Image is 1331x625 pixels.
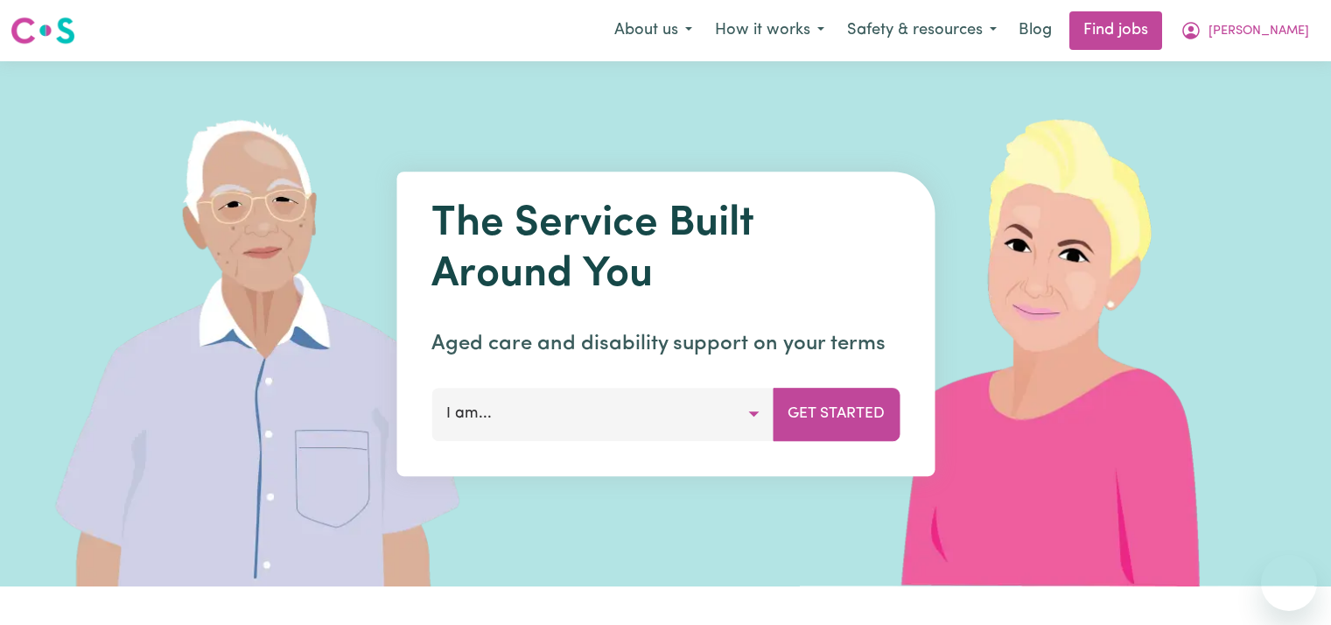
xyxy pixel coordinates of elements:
iframe: Button to launch messaging window [1261,555,1317,611]
p: Aged care and disability support on your terms [431,328,900,360]
button: I am... [431,388,774,440]
button: My Account [1169,12,1320,49]
button: Safety & resources [836,12,1008,49]
button: About us [603,12,704,49]
button: How it works [704,12,836,49]
img: Careseekers logo [11,15,75,46]
h1: The Service Built Around You [431,200,900,300]
button: Get Started [773,388,900,440]
a: Find jobs [1069,11,1162,50]
a: Blog [1008,11,1062,50]
a: Careseekers logo [11,11,75,51]
span: [PERSON_NAME] [1208,22,1309,41]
